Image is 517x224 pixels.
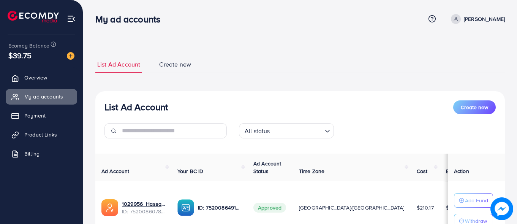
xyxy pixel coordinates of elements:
h3: List Ad Account [104,102,168,113]
span: Your BC ID [177,167,204,175]
button: Add Fund [454,193,493,208]
span: [GEOGRAPHIC_DATA]/[GEOGRAPHIC_DATA] [299,204,405,211]
span: $210.17 [417,204,434,211]
span: Ecomdy Balance [8,42,49,49]
div: Search for option [239,123,334,138]
span: Ad Account [101,167,130,175]
img: image [67,52,74,60]
img: ic-ba-acc.ded83a64.svg [177,199,194,216]
a: Overview [6,70,77,85]
span: Approved [253,203,286,213]
a: My ad accounts [6,89,77,104]
p: ID: 7520086491469692945 [198,203,241,212]
h3: My ad accounts [95,14,166,25]
span: Billing [24,150,40,157]
a: Billing [6,146,77,161]
img: ic-ads-acc.e4c84228.svg [101,199,118,216]
span: My ad accounts [24,93,63,100]
img: logo [8,11,59,22]
span: Payment [24,112,46,119]
span: Overview [24,74,47,81]
span: Create new [461,103,488,111]
input: Search for option [272,124,322,137]
button: Create new [453,100,496,114]
a: 1029956_Hassam_1750906624197 [122,200,165,208]
img: image [490,197,513,220]
span: Product Links [24,131,57,138]
a: Product Links [6,127,77,142]
span: Action [454,167,469,175]
span: All status [243,126,272,137]
span: Time Zone [299,167,324,175]
p: [PERSON_NAME] [464,14,505,24]
p: Add Fund [465,196,488,205]
div: <span class='underline'>1029956_Hassam_1750906624197</span></br>7520086078024515591 [122,200,165,216]
span: List Ad Account [97,60,140,69]
a: Payment [6,108,77,123]
img: menu [67,14,76,23]
a: [PERSON_NAME] [448,14,505,24]
span: ID: 7520086078024515591 [122,208,165,215]
span: Ad Account Status [253,160,281,175]
span: Create new [159,60,191,69]
span: $39.75 [8,50,32,61]
span: Cost [417,167,428,175]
